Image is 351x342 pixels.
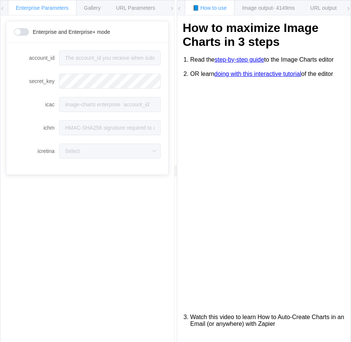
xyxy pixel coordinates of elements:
[273,5,295,11] span: - 4149ms
[14,97,59,112] label: icac
[193,5,227,11] span: 📘 How to use
[190,67,345,81] li: OR learn of the editor
[84,5,100,11] span: Gallery
[14,120,59,135] label: ichm
[14,144,59,159] label: icretina
[14,74,59,89] label: secret_key
[214,56,264,63] a: step-by-step guide
[33,29,110,35] span: Enterprise and Enterprise+ mode
[242,5,295,11] span: Image output
[59,144,161,159] input: Select
[59,50,161,65] input: The account_id you receive when subscribing to Image-Charts
[116,5,155,11] span: URL Parameters
[310,5,337,11] span: URL output
[16,5,68,11] span: Enterprise Parameters
[183,21,345,49] h1: How to maximize Image Charts in 3 steps
[14,50,59,65] label: account_id
[59,120,161,135] input: HMAC-SHA256 signature required to activate paid features
[214,71,301,77] a: doing with this interactive tutorial
[190,53,345,67] li: Read the to the Image Charts editor
[59,97,161,112] input: image-charts enterprise `account_id`
[190,310,345,331] li: Watch this video to learn How to Auto-Create Charts in an Email (or anywhere) with Zapier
